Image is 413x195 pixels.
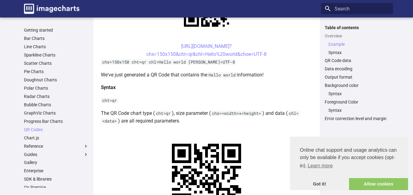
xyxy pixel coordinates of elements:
[24,52,89,58] a: Sparkline Charts
[290,178,349,190] a: dismiss cookie message
[24,77,89,83] a: Doughnut Charts
[321,25,393,30] label: Table of contents
[24,110,89,116] a: GraphViz Charts
[325,66,389,72] a: Data encoding
[24,4,79,14] img: logo
[101,59,236,65] code: chs=150x150 cht=qr chl=Hello world [PERSON_NAME]=UTF-8
[24,69,89,74] a: Pie Charts
[349,178,408,190] a: allow cookies
[321,25,393,122] nav: Table of contents
[325,58,389,63] a: QR Code data
[328,50,389,55] a: Syntax
[325,99,389,105] a: Foreground Color
[101,98,118,103] code: cht=qr
[146,43,267,57] a: [URL][DOMAIN_NAME]?chs=150x150&cht=qr&chl=Hello%20world&choe=UTF-8
[22,1,82,16] a: Image-Charts documentation
[325,116,389,121] a: Error correction level and margin
[24,94,89,99] a: Radar Charts
[307,161,334,170] a: learn more about cookies
[24,127,89,132] a: QR Codes
[24,143,89,149] label: Reference
[325,33,389,39] a: Overview
[325,83,389,88] a: Background color
[24,102,89,107] a: Bubble Charts
[24,44,89,49] a: Line Charts
[101,84,312,92] h4: Syntax
[328,91,389,96] a: Syntax
[207,72,237,78] code: Hello world
[325,41,389,55] nav: Overview
[24,27,89,33] a: Getting started
[24,185,89,190] a: On Premise
[24,176,89,182] a: SDK & libraries
[325,107,389,113] nav: Foreground Color
[24,160,89,165] a: Gallery
[24,119,89,124] a: Progress Bar Charts
[24,135,89,141] a: Chart.js
[328,107,389,113] a: Syntax
[300,146,398,170] span: Online chat support and usage analytics can only be available if you accept cookies (opt-in).
[24,36,89,41] a: Bar Charts
[211,111,262,116] code: chs=<width>x<height>
[325,74,389,80] a: Output format
[321,3,393,14] input: Search
[325,91,389,96] nav: Background color
[101,71,312,79] p: We've just generated a QR Code that contains the information!
[24,60,89,66] a: Scatter Charts
[24,152,89,157] label: Guides
[101,109,312,125] p: The QR Code chart type ( ), size parameter ( ) and data ( ) are all required parameters.
[290,137,408,190] div: cookieconsent
[24,168,89,174] a: Enterprise
[328,41,389,47] a: Example
[155,111,172,116] code: cht=qr
[24,85,89,91] a: Polar Charts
